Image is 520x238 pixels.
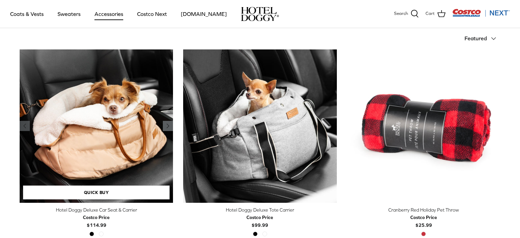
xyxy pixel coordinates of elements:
span: Search [394,10,408,17]
div: Hotel Doggy Deluxe Car Seat & Carrier [20,206,173,214]
div: Hotel Doggy Deluxe Tote Carrier [183,206,337,214]
a: Costco Next [131,2,173,25]
div: Costco Price [83,214,110,221]
a: Cranberry Red Holiday Pet Throw [347,49,500,203]
img: Costco Next [452,8,510,17]
a: Sweaters [51,2,87,25]
a: Hotel Doggy Deluxe Tote Carrier Costco Price$99.99 [183,206,337,229]
a: Cart [426,9,446,18]
a: [DOMAIN_NAME] [175,2,233,25]
a: Previous [163,121,173,131]
a: Previous [20,121,30,131]
b: $99.99 [246,214,273,228]
div: Costco Price [246,214,273,221]
a: Search [394,9,419,18]
b: $25.99 [410,214,437,228]
a: Accessories [88,2,129,25]
div: Cranberry Red Holiday Pet Throw [347,206,500,214]
span: Cart [426,10,435,17]
span: Featured [464,35,487,41]
a: Hotel Doggy Deluxe Car Seat & Carrier Costco Price$114.99 [20,206,173,229]
a: Cranberry Red Holiday Pet Throw Costco Price$25.99 [347,206,500,229]
button: Featured [464,31,500,46]
a: Hotel Doggy Deluxe Tote Carrier [183,49,337,203]
a: Quick buy [23,186,170,199]
a: Hotel Doggy Deluxe Car Seat & Carrier [20,49,173,203]
b: $114.99 [83,214,110,228]
a: Coats & Vests [4,2,50,25]
a: hoteldoggy.com hoteldoggycom [241,7,279,21]
div: Costco Price [410,214,437,221]
a: Visit Costco Next [452,13,510,18]
img: hoteldoggycom [241,7,279,21]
